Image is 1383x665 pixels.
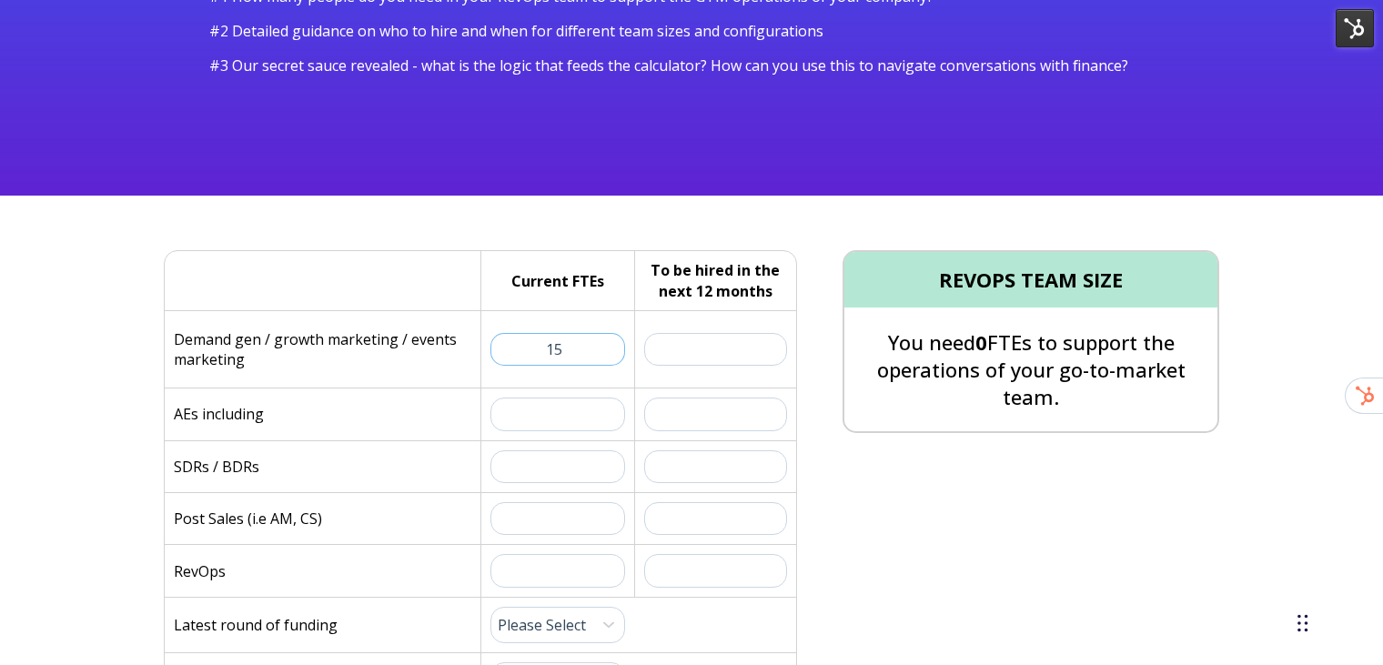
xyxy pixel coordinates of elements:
h4: REVOPS TEAM SIZE [844,252,1217,307]
p: SDRs / BDRs [174,457,259,477]
p: You need FTEs to support the operations of your go-to-market team. [844,328,1217,411]
span: 0 [975,328,987,356]
p: Demand gen / growth marketing / events marketing [174,329,471,369]
div: Drag [1297,596,1308,650]
span: #3 Our secret sauce revealed - what is the logic that feeds the calculator? How can you use this ... [209,55,1128,76]
p: Latest round of funding [174,615,338,635]
span: #2 Detailed guidance on who to hire and when for different team sizes and configurations [209,21,823,41]
p: Post Sales (i.e AM, CS) [174,509,322,529]
p: RevOps [174,561,226,581]
p: AEs including [174,404,264,424]
iframe: Chat Widget [1292,578,1383,665]
img: HubSpot Tools Menu Toggle [1336,9,1374,47]
h5: Current FTEs [511,271,604,291]
h5: To be hired in the next 12 months [644,260,788,301]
